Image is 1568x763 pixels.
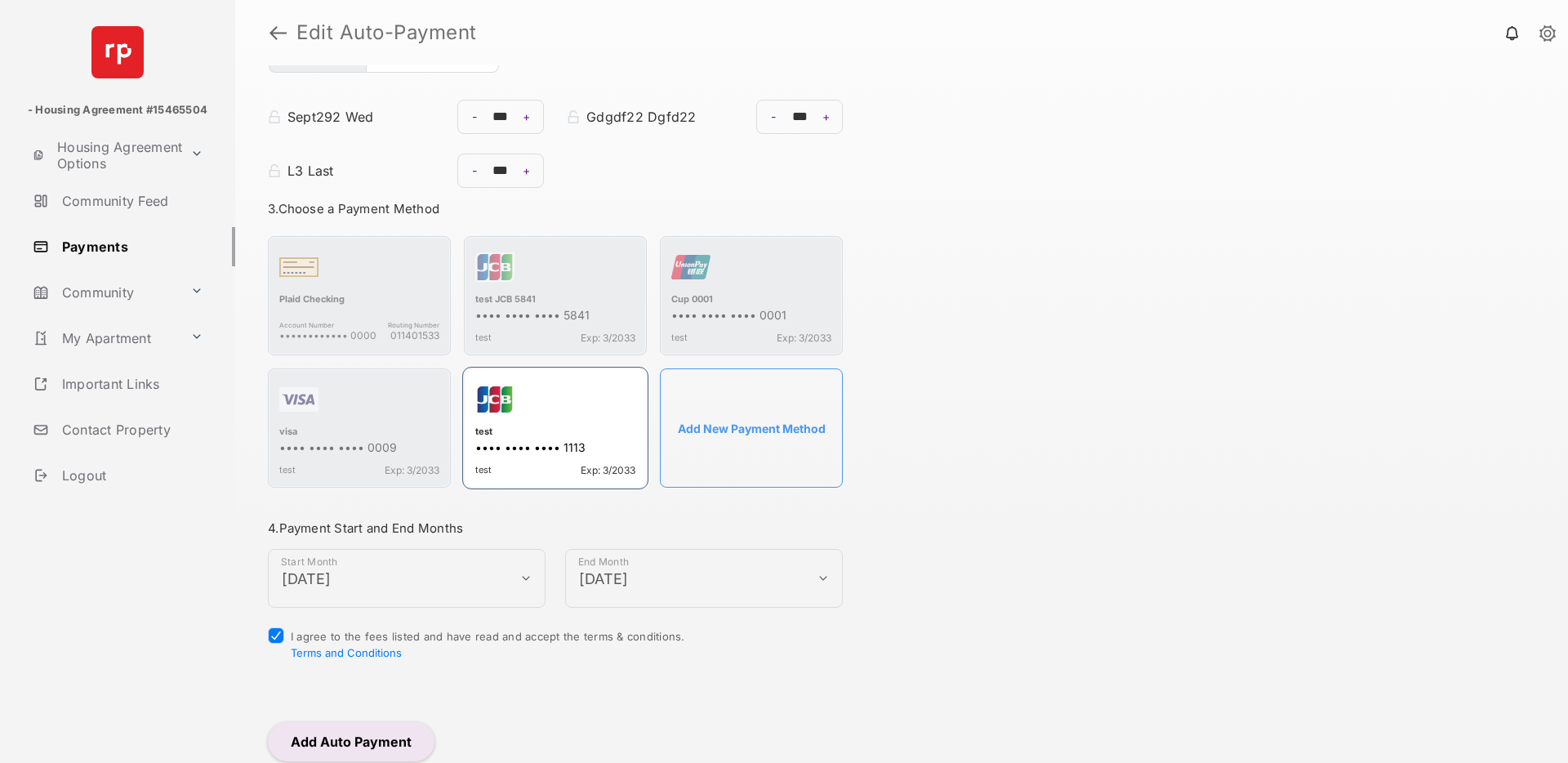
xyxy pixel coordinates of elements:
span: I agree to the fees listed and have read and accept the terms & conditions. [291,630,685,659]
span: Exp: 3/2033 [777,332,831,344]
div: test•••• •••• •••• 1113testExp: 3/2033 [464,368,647,488]
span: Gdgdf22 Dgfd22 [586,110,696,123]
span: 011401533 [388,329,439,341]
a: Payments [26,227,235,266]
span: Exp: 3/2033 [581,332,635,344]
a: Housing Agreement Options [26,136,184,175]
button: + [816,107,835,127]
span: L3 Last [287,164,334,177]
span: test [279,464,296,476]
div: •••• •••• •••• 1113 [475,440,635,457]
button: Sept292 Wed [268,110,281,126]
a: Contact Property [26,410,235,449]
a: Logout [26,456,235,495]
span: Routing Number [388,321,439,329]
button: L3 Last [268,164,281,180]
a: Important Links [26,364,210,404]
div: visa [279,426,439,440]
div: visa•••• •••• •••• 0009testExp: 3/2033 [268,368,451,488]
div: Cup 0001•••• •••• •••• 0001testExp: 3/2033 [660,236,843,355]
h3: 3. Choose a Payment Method [268,201,843,216]
div: Plaid Checking [279,293,439,308]
a: Community Feed [26,181,235,221]
div: test JCB 5841•••• •••• •••• 5841testExp: 3/2033 [464,236,647,355]
button: + [517,107,537,127]
button: I agree to the fees listed and have read and accept the terms & conditions. [291,646,402,659]
button: + [517,161,537,181]
a: Community [26,273,184,312]
div: test [475,426,635,440]
span: test [475,332,492,344]
button: Add Auto Payment [268,722,434,761]
div: •••• •••• •••• 0009 [279,440,439,457]
img: svg+xml;base64,PHN2ZyB4bWxucz0iaHR0cDovL3d3dy53My5vcmcvMjAwMC9zdmciIHdpZHRoPSI2NCIgaGVpZ2h0PSI2NC... [91,26,144,78]
span: Exp: 3/2033 [581,464,635,476]
span: Sept292 Wed [287,110,374,123]
button: - [465,161,484,181]
h3: 4. Payment Start and End Months [268,520,843,536]
button: - [465,107,484,127]
div: Cup 0001 [671,293,831,308]
span: Account Number [279,321,376,329]
div: •••• •••• •••• 0001 [671,308,831,325]
a: My Apartment [26,319,184,358]
div: Plaid CheckingAccount Number•••••••••••• 0000Routing Number011401533 [268,236,451,355]
button: Add New Payment Method [660,368,843,488]
span: •••••••••••• 0000 [279,329,376,341]
button: - [764,107,783,127]
span: test [671,332,688,344]
strong: Edit Auto-Payment [296,23,477,42]
button: Gdgdf22 Dgfd22 [567,110,580,126]
div: test JCB 5841 [475,293,635,308]
p: - Housing Agreement #15465504 [28,102,207,118]
div: •••• •••• •••• 5841 [475,308,635,325]
span: test [475,464,492,476]
span: Exp: 3/2033 [385,464,439,476]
